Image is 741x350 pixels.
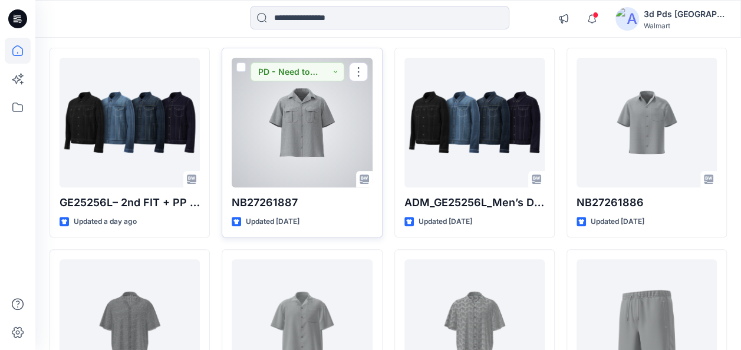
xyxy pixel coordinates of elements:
[644,7,726,21] div: 3d Pds [GEOGRAPHIC_DATA]
[60,58,200,187] a: GE25256L– 2nd FIT + PP Men’s Denim Jacket
[232,194,372,211] p: NB27261887
[615,7,639,31] img: avatar
[74,216,137,228] p: Updated a day ago
[591,216,644,228] p: Updated [DATE]
[644,21,726,30] div: Walmart
[246,216,299,228] p: Updated [DATE]
[577,194,717,211] p: NB27261886
[232,58,372,187] a: NB27261887
[404,58,545,187] a: ADM_GE25256L_Men’s Denim Jacket
[404,194,545,211] p: ADM_GE25256L_Men’s Denim Jacket
[419,216,472,228] p: Updated [DATE]
[577,58,717,187] a: NB27261886
[60,194,200,211] p: GE25256L– 2nd FIT + PP Men’s Denim Jacket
